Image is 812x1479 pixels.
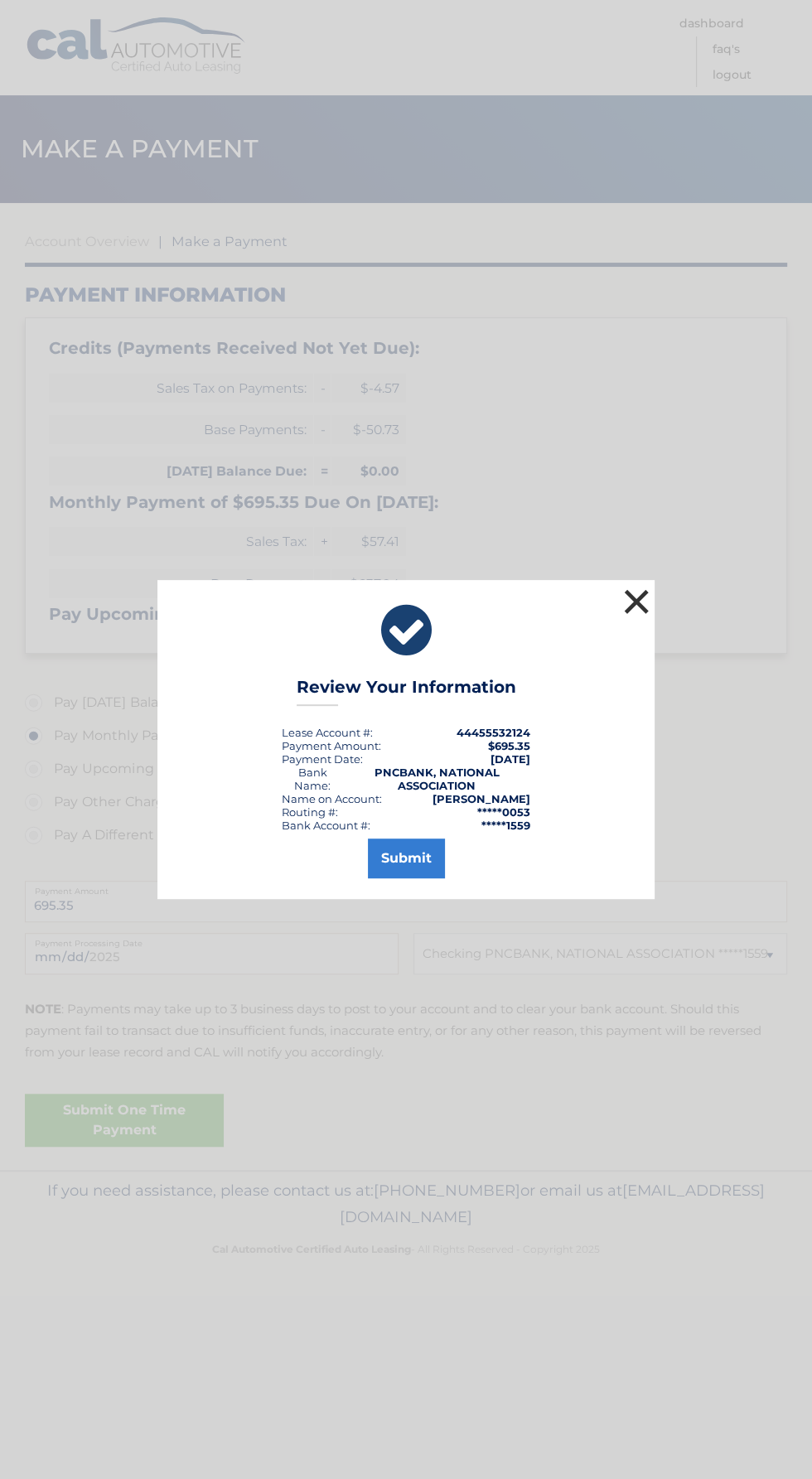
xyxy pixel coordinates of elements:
div: Bank Account #: [282,819,370,832]
div: : [282,752,363,766]
span: $695.35 [488,739,530,752]
span: [DATE] [491,752,530,766]
div: Bank Name: [282,766,343,792]
div: Payment Amount: [282,739,381,752]
span: Payment Date [282,752,360,766]
strong: 44455532124 [457,726,530,739]
div: Routing #: [282,805,338,819]
strong: [PERSON_NAME] [433,792,530,805]
h3: Review Your Information [297,677,516,706]
button: × [620,585,653,618]
strong: PNCBANK, NATIONAL ASSOCIATION [375,766,500,792]
div: Name on Account: [282,792,382,805]
div: Lease Account #: [282,726,373,739]
button: Submit [368,839,445,878]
